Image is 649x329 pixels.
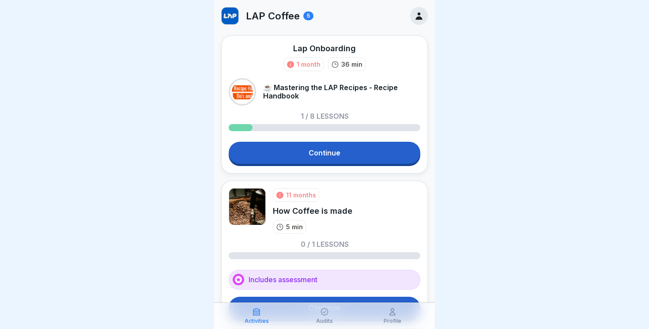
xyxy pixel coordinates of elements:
div: 1 month [297,60,321,69]
a: Continue [229,142,420,164]
img: w1n62d9c1m8dr293gbm2xwec.png [222,8,238,24]
div: Includes assessment [229,270,420,290]
p: ☕ Mastering the LAP Recipes - Recipe Handbook [263,83,420,100]
p: Activities [245,318,269,324]
p: 36 min [341,60,362,69]
p: 5 min [286,222,303,231]
div: 11 months [286,190,316,200]
div: How Coffee is made [273,205,352,216]
a: Continue [229,297,420,319]
div: Lap Onboarding [293,43,356,54]
div: 5 [303,11,313,20]
p: 1 / 8 lessons [301,113,349,120]
p: Audits [316,318,333,324]
img: qrsn5oqfx1mz17aa8megk5xl.png [229,188,266,225]
p: Profile [384,318,401,324]
p: 0 / 1 lessons [301,241,349,248]
p: LAP Coffee [246,10,300,22]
